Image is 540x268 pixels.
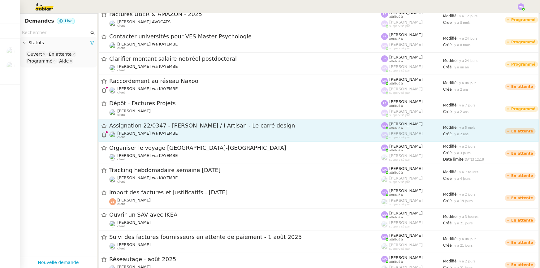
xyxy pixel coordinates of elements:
[381,77,443,85] app-user-label: attribué à
[389,32,423,37] span: [PERSON_NAME]
[464,158,484,161] span: [DATE] 12:18
[389,216,403,219] span: attribué à
[389,247,410,251] span: suppervisé par
[389,188,423,193] span: [PERSON_NAME]
[381,153,443,162] app-user-label: suppervisé par
[389,47,410,50] span: suppervisé par
[117,247,125,250] span: client
[381,255,443,263] app-user-label: attribué à
[511,107,536,111] div: Programmé
[511,85,533,89] div: En attente
[443,157,464,162] span: Date limite
[443,259,457,263] span: Modifié
[381,110,388,116] img: svg
[443,176,452,181] span: Créé
[109,220,381,228] app-user-detailed-label: client
[381,198,443,206] app-user-label: suppervisé par
[38,259,79,266] a: Nouvelle demande
[117,131,178,136] span: [PERSON_NAME] wa KAYEMBE
[381,11,388,18] img: svg
[381,122,388,129] img: svg
[452,199,473,203] span: il y a 19 jours
[443,65,452,69] span: Créé
[381,55,388,62] img: svg
[381,167,388,174] img: svg
[389,122,423,126] span: [PERSON_NAME]
[109,190,381,195] span: Import des factures et justificatifs - [DATE]
[117,175,178,180] span: [PERSON_NAME] wa KAYEMBE
[457,215,479,218] span: il y a 3 heures
[389,149,403,152] span: attribué à
[389,255,423,260] span: [PERSON_NAME]
[452,110,469,114] span: il y a 2 ans
[109,101,381,106] span: Dépôt - Factures Projets
[457,193,476,196] span: il y a 2 jours
[457,260,476,263] span: il y a 2 jours
[381,145,388,151] img: svg
[389,166,423,171] span: [PERSON_NAME]
[381,87,388,94] img: svg
[389,171,403,175] span: attribué à
[381,144,443,152] app-user-label: attribué à
[381,43,388,50] img: svg
[389,20,423,24] span: [PERSON_NAME]
[457,237,476,241] span: il y a un jour
[58,58,73,64] nz-select-item: Aide
[117,86,178,91] span: [PERSON_NAME] wa KAYEMBE
[381,166,443,174] app-user-label: attribué à
[381,33,388,40] img: svg
[443,151,452,155] span: Créé
[381,65,388,72] img: svg
[452,177,471,180] span: il y a 4 jours
[25,17,54,25] nz-page-header-title: Demandes
[389,64,423,69] span: [PERSON_NAME]
[389,220,423,225] span: [PERSON_NAME]
[511,40,536,44] div: Programmé
[443,144,457,149] span: Modifié
[389,225,410,228] span: suppervisé par
[381,78,388,84] img: svg
[117,180,125,184] span: client
[117,109,151,113] span: [PERSON_NAME]
[443,58,457,63] span: Modifié
[117,69,125,72] span: client
[389,87,423,91] span: [PERSON_NAME]
[117,91,125,94] span: client
[381,154,388,161] img: users%2FyQfMwtYgTqhRP2YHWHmG2s2LYaD3%2Favatar%2Fprofile-pic.png
[389,109,423,114] span: [PERSON_NAME]
[6,47,15,56] img: users%2FutyFSk64t3XkVZvBICD9ZGkOt3Y2%2Favatar%2F51cb3b97-3a78-460b-81db-202cf2efb2f3
[443,36,457,41] span: Modifié
[511,174,533,178] div: En attente
[109,243,116,250] img: users%2FSg6jQljroSUGpSfKFUOPmUmNaZ23%2Favatar%2FUntitled.png
[381,10,443,18] app-user-label: attribué à
[511,63,536,66] div: Programmé
[389,114,410,117] span: suppervisé par
[109,257,381,262] span: Réseautage - août 2025
[511,263,533,267] div: En attente
[109,109,381,117] app-user-detailed-label: client
[117,202,125,206] span: client
[389,69,410,72] span: suppervisé par
[511,129,533,133] div: En attente
[389,24,410,28] span: suppervisé par
[381,211,443,219] app-user-label: attribué à
[389,176,423,180] span: [PERSON_NAME]
[389,104,403,108] span: attribué à
[389,42,423,47] span: [PERSON_NAME]
[109,64,381,72] app-user-detailed-label: client
[457,104,476,107] span: il y a 7 jours
[443,125,457,130] span: Modifié
[381,122,443,130] app-user-label: attribué à
[452,244,473,247] span: il y a 21 jours
[22,29,89,36] input: Rechercher
[109,56,381,62] span: Clarifier montant salaire net/réel postdoctoral
[511,152,533,155] div: En attente
[443,221,452,225] span: Créé
[381,176,443,184] app-user-label: suppervisé par
[452,88,469,91] span: il y a 2 ans
[389,15,403,19] span: attribué à
[452,151,471,155] span: il y a 3 jours
[381,234,388,240] img: svg
[452,43,471,47] span: il y a 8 mois
[389,99,423,104] span: [PERSON_NAME]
